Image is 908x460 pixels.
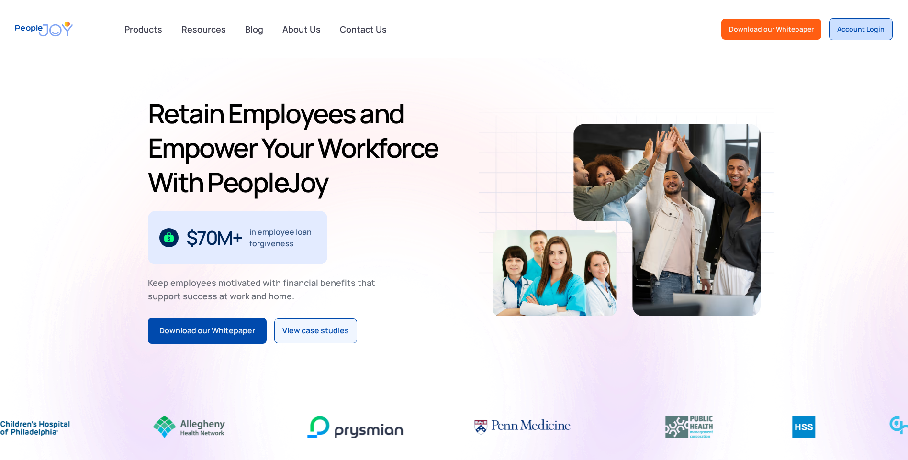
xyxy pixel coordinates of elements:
[274,318,357,343] a: View case studies
[176,19,232,40] a: Resources
[334,19,392,40] a: Contact Us
[573,124,761,316] img: Retain-Employees-PeopleJoy
[148,96,450,199] h1: Retain Employees and Empower Your Workforce With PeopleJoy
[829,18,893,40] a: Account Login
[148,211,327,264] div: 1 / 3
[249,226,316,249] div: in employee loan forgiveness
[148,276,383,303] div: Keep employees motivated with financial benefits that support success at work and home.
[186,230,242,245] div: $70M+
[15,15,73,43] a: home
[119,20,168,39] div: Products
[493,230,617,316] img: Retain-Employees-PeopleJoy
[159,325,255,337] div: Download our Whitepaper
[729,24,814,34] div: Download our Whitepaper
[837,24,885,34] div: Account Login
[277,19,326,40] a: About Us
[282,325,349,337] div: View case studies
[239,19,269,40] a: Blog
[721,19,821,40] a: Download our Whitepaper
[148,318,267,344] a: Download our Whitepaper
